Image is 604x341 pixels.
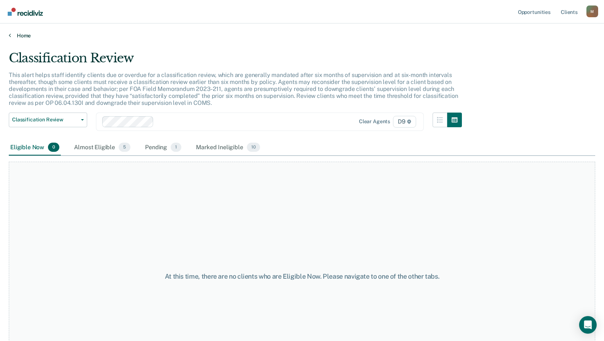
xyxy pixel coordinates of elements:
span: 1 [171,143,181,152]
span: 0 [48,143,59,152]
div: Marked Ineligible10 [194,140,261,156]
div: Classification Review [9,51,462,71]
div: At this time, there are no clients who are Eligible Now. Please navigate to one of the other tabs. [156,272,449,280]
div: Almost Eligible5 [73,140,132,156]
img: Recidiviz [8,8,43,16]
div: Pending1 [144,140,183,156]
button: Classification Review [9,113,87,127]
div: Clear agents [359,118,390,125]
button: Profile dropdown button [586,5,598,17]
span: Classification Review [12,117,78,123]
div: Eligible Now0 [9,140,61,156]
div: Open Intercom Messenger [579,316,597,334]
div: M [586,5,598,17]
span: 10 [247,143,260,152]
a: Home [9,32,595,39]
p: This alert helps staff identify clients due or overdue for a classification review, which are gen... [9,71,458,107]
span: 5 [119,143,130,152]
span: D9 [393,116,416,128]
